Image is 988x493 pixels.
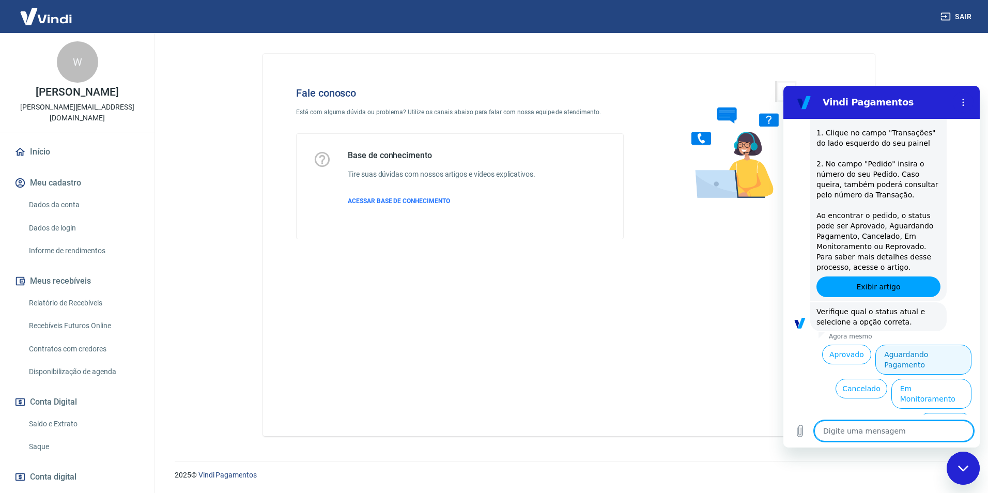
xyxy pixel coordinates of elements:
button: Meus recebíveis [12,270,142,292]
p: Está com alguma dúvida ou problema? Utilize os canais abaixo para falar com nossa equipe de atend... [296,107,624,117]
p: [PERSON_NAME] [36,87,118,98]
a: Disponibilização de agenda [25,361,142,382]
p: [PERSON_NAME][EMAIL_ADDRESS][DOMAIN_NAME] [8,102,146,124]
p: Agora mesmo [45,246,89,255]
img: Fale conosco [671,70,828,208]
button: Aguardando Pagamento [92,259,188,289]
button: Sair [938,7,976,26]
button: Conta Digital [12,391,142,413]
button: Carregar arquivo [6,335,27,356]
button: Em Monitoramento [108,293,188,323]
img: Vindi [12,1,80,32]
h5: Base de conhecimento [348,150,535,161]
a: ACESSAR BASE DE CONHECIMENTO [348,196,535,206]
a: Saldo e Extrato [25,413,142,435]
button: Cancelado [52,293,103,313]
span: Verifique qual o status atual e selecione a opção correta. [33,222,144,240]
a: Dados de login [25,218,142,239]
a: Contratos com credores [25,338,142,360]
button: Reprovado [135,327,188,347]
a: Exibir artigo [33,191,157,211]
a: Saque [25,436,142,457]
button: Aprovado [39,259,88,279]
button: Meu cadastro [12,172,142,194]
p: 2025 © [175,470,963,481]
span: Exibir artigo [73,195,117,207]
a: Vindi Pagamentos [198,471,257,479]
div: W [57,41,98,83]
a: Relatório de Recebíveis [25,292,142,314]
a: Informe de rendimentos [25,240,142,261]
span: ACESSAR BASE DE CONHECIMENTO [348,197,450,205]
iframe: Botão para abrir a janela de mensagens, conversa em andamento [947,452,980,485]
h6: Tire suas dúvidas com nossos artigos e vídeos explicativos. [348,169,535,180]
a: Conta digital [12,466,142,488]
a: Início [12,141,142,163]
a: Recebíveis Futuros Online [25,315,142,336]
span: Conta digital [30,470,76,484]
a: Dados da conta [25,194,142,215]
iframe: Janela de mensagens [783,86,980,448]
h4: Fale conosco [296,87,624,99]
